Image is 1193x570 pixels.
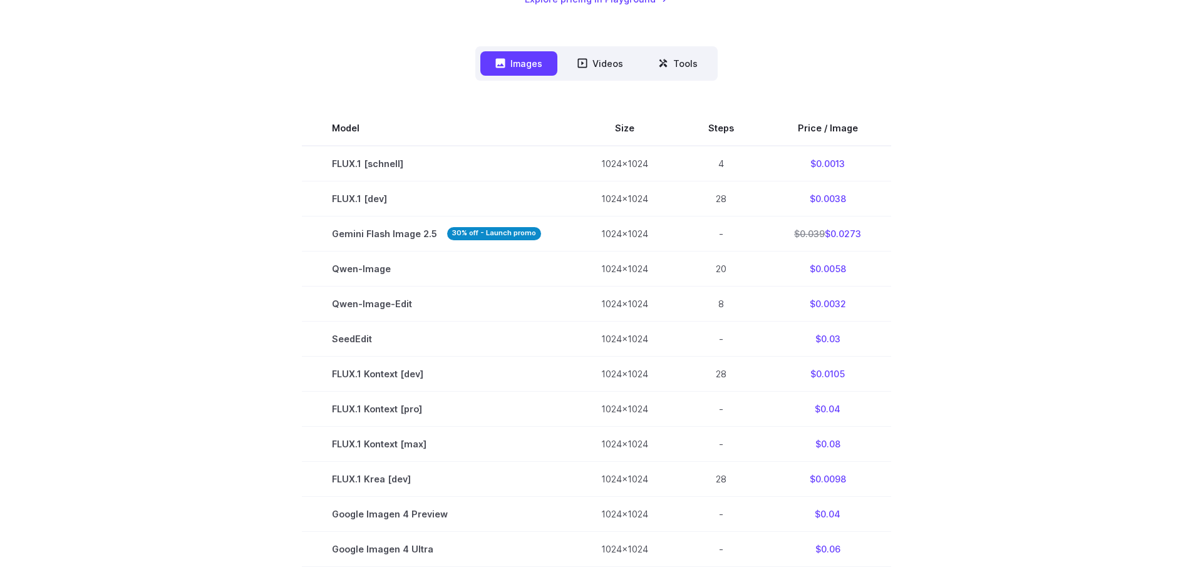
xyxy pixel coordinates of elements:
td: 1024x1024 [571,286,678,321]
td: 1024x1024 [571,497,678,532]
td: 28 [678,357,764,392]
td: - [678,322,764,357]
td: $0.03 [764,322,891,357]
td: $0.04 [764,497,891,532]
th: Model [302,111,571,146]
td: $0.0032 [764,286,891,321]
button: Images [480,51,557,76]
td: 1024x1024 [571,532,678,567]
td: 8 [678,286,764,321]
td: SeedEdit [302,322,571,357]
td: 28 [678,462,764,497]
td: FLUX.1 [schnell] [302,146,571,181]
s: $0.039 [794,228,825,239]
td: $0.0038 [764,181,891,216]
td: 1024x1024 [571,181,678,216]
td: 1024x1024 [571,427,678,462]
span: Gemini Flash Image 2.5 [332,226,541,241]
td: $0.0013 [764,146,891,181]
strong: 30% off - Launch promo [447,227,541,240]
td: 1024x1024 [571,462,678,497]
td: $0.0058 [764,251,891,286]
td: FLUX.1 Krea [dev] [302,462,571,497]
td: - [678,392,764,427]
td: Qwen-Image-Edit [302,286,571,321]
button: Tools [643,51,713,76]
th: Price / Image [764,111,891,146]
td: 4 [678,146,764,181]
td: 1024x1024 [571,216,678,251]
button: Videos [562,51,638,76]
td: 1024x1024 [571,392,678,427]
td: - [678,532,764,567]
td: FLUX.1 Kontext [pro] [302,392,571,427]
td: - [678,216,764,251]
td: $0.06 [764,532,891,567]
td: 1024x1024 [571,322,678,357]
td: 1024x1024 [571,251,678,286]
td: - [678,497,764,532]
td: $0.04 [764,392,891,427]
th: Size [571,111,678,146]
td: 28 [678,181,764,216]
td: 20 [678,251,764,286]
th: Steps [678,111,764,146]
td: $0.0105 [764,357,891,392]
td: $0.08 [764,427,891,462]
td: $0.0273 [764,216,891,251]
td: Qwen-Image [302,251,571,286]
td: Google Imagen 4 Preview [302,497,571,532]
td: $0.0098 [764,462,891,497]
td: FLUX.1 [dev] [302,181,571,216]
td: FLUX.1 Kontext [max] [302,427,571,462]
td: Google Imagen 4 Ultra [302,532,571,567]
td: 1024x1024 [571,357,678,392]
td: - [678,427,764,462]
td: 1024x1024 [571,146,678,181]
td: FLUX.1 Kontext [dev] [302,357,571,392]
